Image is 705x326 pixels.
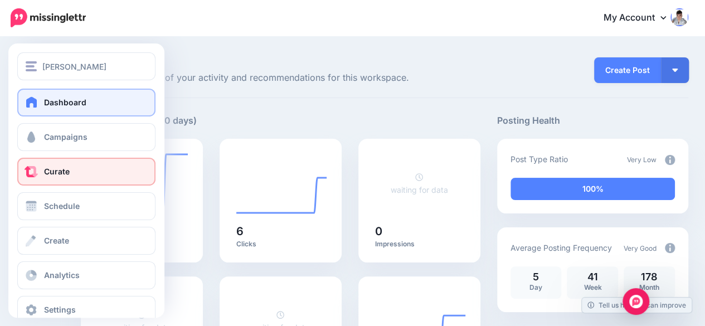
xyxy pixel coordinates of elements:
[624,244,657,252] span: Very Good
[623,288,649,315] div: Open Intercom Messenger
[44,167,70,176] span: Curate
[375,240,464,249] p: Impressions
[81,71,480,85] span: Here's an overview of your activity and recommendations for this workspace.
[17,158,155,186] a: Curate
[44,201,80,211] span: Schedule
[17,227,155,255] a: Create
[17,89,155,116] a: Dashboard
[672,69,678,72] img: arrow-down-white.png
[572,272,612,282] p: 41
[375,226,464,237] h5: 0
[236,226,325,237] h5: 6
[17,296,155,324] a: Settings
[17,192,155,220] a: Schedule
[639,283,659,291] span: Month
[510,241,612,254] p: Average Posting Frequency
[510,153,568,166] p: Post Type Ratio
[17,52,155,80] button: [PERSON_NAME]
[665,243,675,253] img: info-circle-grey.png
[42,60,106,73] span: [PERSON_NAME]
[26,61,37,71] img: menu.png
[665,155,675,165] img: info-circle-grey.png
[391,172,448,194] a: waiting for data
[592,4,688,32] a: My Account
[236,240,325,249] p: Clicks
[11,8,86,27] img: Missinglettr
[44,305,76,314] span: Settings
[44,132,87,142] span: Campaigns
[44,236,69,245] span: Create
[44,98,86,107] span: Dashboard
[510,178,675,200] div: 100% of your posts in the last 30 days have been from Drip Campaigns
[516,272,556,282] p: 5
[497,114,688,128] h5: Posting Health
[627,155,657,164] span: Very Low
[594,57,661,83] a: Create Post
[529,283,542,291] span: Day
[629,272,669,282] p: 178
[582,298,692,313] a: Tell us how we can improve
[17,261,155,289] a: Analytics
[584,283,601,291] span: Week
[44,270,80,280] span: Analytics
[17,123,155,151] a: Campaigns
